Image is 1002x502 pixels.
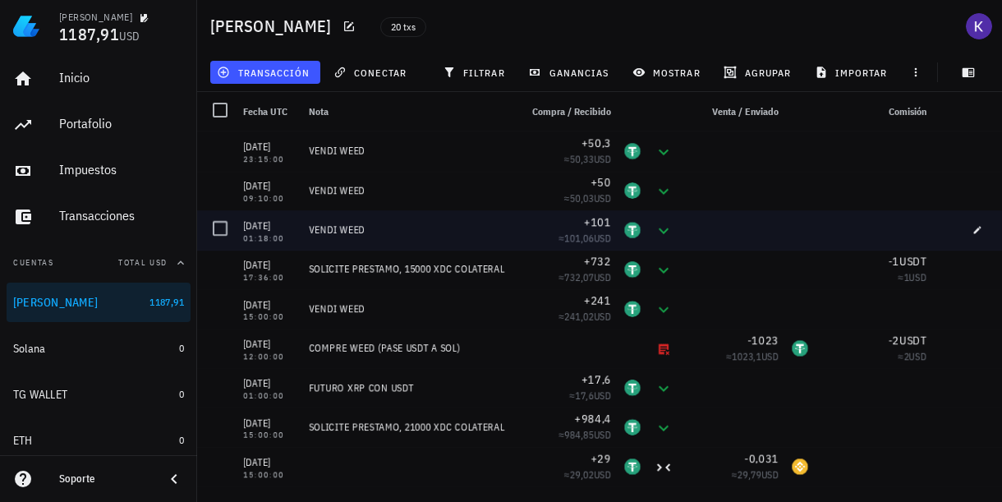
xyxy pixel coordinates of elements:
span: +50 [591,175,611,190]
span: 241,02 [564,311,593,323]
span: agrupar [727,66,791,79]
span: 50,33 [570,153,594,165]
span: USD [594,311,611,323]
span: 0 [179,434,184,446]
div: 23:15:00 [243,155,296,163]
div: VENDI WEED [309,302,506,315]
span: 29,79 [738,468,761,481]
div: Fecha UTC [237,92,302,131]
span: USD [909,271,926,283]
div: 17:36:00 [243,274,296,282]
span: 50,03 [570,192,594,205]
button: ganancias [522,61,619,84]
h1: [PERSON_NAME] [210,13,338,39]
button: transacción [210,61,320,84]
div: Compra / Recibido [512,92,618,131]
span: USD [909,350,926,362]
div: Impuestos [59,162,184,177]
span: filtrar [446,66,505,79]
div: Venta / Enviado [680,92,785,131]
span: ≈ [564,153,611,165]
div: 01:18:00 [243,234,296,242]
span: ganancias [531,66,609,79]
span: USDT [899,333,926,348]
span: Fecha UTC [243,105,287,117]
div: COMPRE WEED (PASE USDT A SOL) [309,342,506,355]
a: Impuestos [7,151,191,191]
span: +17,6 [581,372,611,387]
div: [DATE] [243,415,296,431]
span: mostrar [636,66,701,79]
span: USD [594,271,611,283]
span: 29,02 [570,468,594,481]
div: 09:10:00 [243,195,296,203]
div: USDT-icon [624,222,641,238]
span: +984,4 [575,412,612,426]
span: USD [761,468,779,481]
span: ≈ [732,468,779,481]
div: SOLICITE PRESTAMO, 21000 XDC COLATERAL [309,421,506,434]
span: ≈ [558,429,611,441]
span: 20 txs [391,18,416,36]
span: importar [818,66,888,79]
a: [PERSON_NAME] 1187,91 [7,283,191,322]
div: USDT-icon [624,261,641,278]
div: [DATE] [243,454,296,471]
span: 0 [179,388,184,400]
span: 1187,91 [149,296,184,308]
span: +732 [584,254,611,269]
button: filtrar [436,61,515,84]
span: 0 [179,342,184,354]
span: ≈ [898,350,926,362]
span: 732,07 [564,271,593,283]
div: USDT-icon [624,419,641,435]
a: ETH 0 [7,421,191,460]
div: avatar [966,13,992,39]
div: [DATE] [243,218,296,234]
span: -1 [889,254,900,269]
span: USD [594,232,611,244]
span: ≈ [726,350,779,362]
button: conectar [327,61,417,84]
span: -2 [889,333,900,348]
div: VENDI WEED [309,145,506,158]
div: USDT-icon [792,340,808,357]
span: USDT [899,254,926,269]
a: Solana 0 [7,329,191,368]
div: 12:00:00 [243,352,296,361]
span: +50,3 [581,136,611,150]
div: [PERSON_NAME] [13,296,98,310]
div: Nota [302,92,512,131]
div: USDT-icon [624,458,641,475]
div: [PERSON_NAME] [59,11,132,24]
div: FUTURO XRP CON USDT [309,381,506,394]
div: 15:00:00 [243,431,296,440]
span: ≈ [564,192,611,205]
div: USDT-icon [624,143,641,159]
span: Nota [309,105,329,117]
div: 15:00:00 [243,313,296,321]
div: VENDI WEED [309,223,506,237]
span: USD [119,29,140,44]
div: USDT-icon [624,301,641,317]
div: TG WALLET [13,388,67,402]
a: Inicio [7,59,191,99]
div: ETH [13,434,33,448]
span: 984,85 [564,429,593,441]
div: 15:00:00 [243,471,296,479]
div: [DATE] [243,178,296,195]
span: ≈ [558,271,611,283]
span: 101,06 [564,232,593,244]
span: ≈ [558,232,611,244]
img: LedgiFi [13,13,39,39]
span: ≈ [569,389,611,402]
button: CuentasTotal USD [7,243,191,283]
span: Venta / Enviado [712,105,779,117]
div: [DATE] [243,257,296,274]
div: USDT-icon [624,380,641,396]
a: TG WALLET 0 [7,375,191,414]
span: ≈ [558,311,611,323]
span: USD [594,389,611,402]
div: [DATE] [243,336,296,352]
span: Comisión [889,105,926,117]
